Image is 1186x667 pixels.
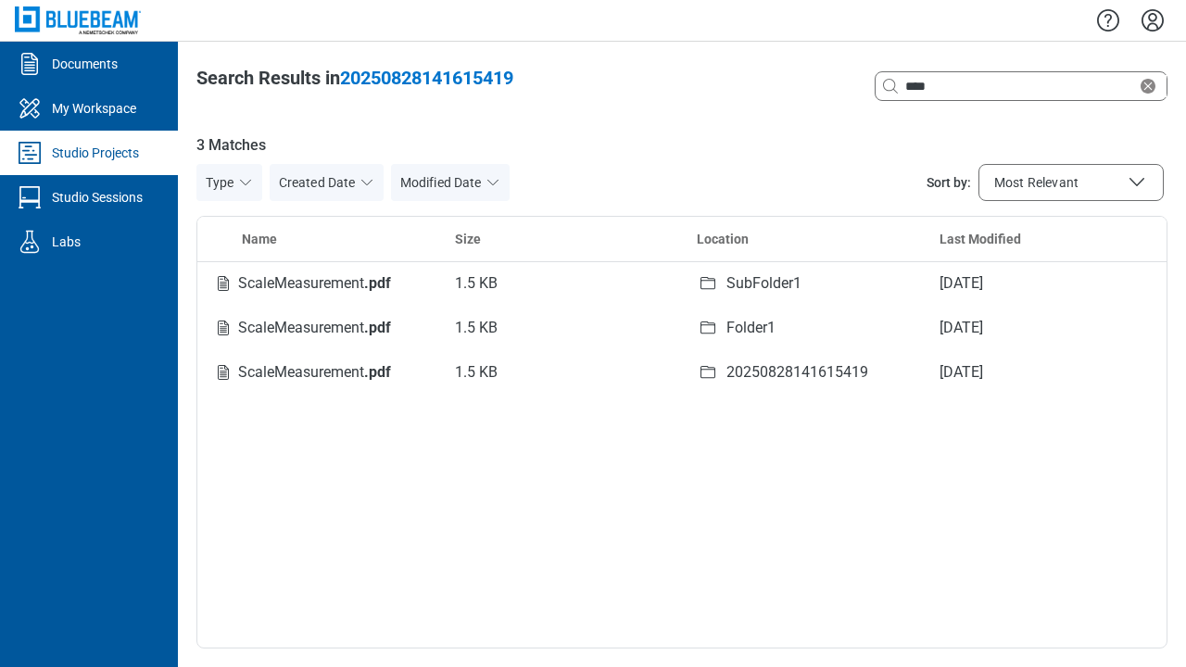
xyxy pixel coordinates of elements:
button: Settings [1138,5,1167,36]
span: ScaleMeasurement [238,319,391,336]
button: Type [196,164,262,201]
td: [DATE] [925,306,1167,350]
em: .pdf [364,274,391,292]
div: Folder1 [726,317,776,339]
td: 1.5 KB [440,306,683,350]
span: 20250828141615419 [340,67,513,89]
svg: folder-icon [697,272,719,295]
svg: folder-icon [697,317,719,339]
img: Bluebeam, Inc. [15,6,141,33]
div: Clear search [1137,75,1167,97]
button: Sort by: [978,164,1164,201]
div: Studio Projects [52,144,139,162]
div: Documents [52,55,118,73]
svg: File-icon [212,361,234,384]
button: Created Date [270,164,384,201]
svg: My Workspace [15,94,44,123]
svg: Documents [15,49,44,79]
span: ScaleMeasurement [238,274,391,292]
em: .pdf [364,319,391,336]
svg: Studio Sessions [15,182,44,212]
div: SubFolder1 [726,272,801,295]
td: [DATE] [925,261,1167,306]
table: bb-data-table [197,217,1167,395]
span: 3 Matches [196,134,1167,157]
div: My Workspace [52,99,136,118]
span: Sort by: [927,173,971,192]
td: 1.5 KB [440,350,683,395]
svg: File-icon [212,317,234,339]
div: Labs [52,233,81,251]
td: 1.5 KB [440,261,683,306]
svg: folder-icon [697,361,719,384]
svg: Studio Projects [15,138,44,168]
td: [DATE] [925,350,1167,395]
div: Clear search [875,71,1167,101]
svg: Labs [15,227,44,257]
button: Modified Date [391,164,510,201]
div: 20250828141615419 [726,361,868,384]
em: .pdf [364,363,391,381]
div: Studio Sessions [52,188,143,207]
span: ScaleMeasurement [238,363,391,381]
div: Search Results in [196,65,513,91]
span: Most Relevant [994,173,1079,192]
svg: File-icon [212,272,234,295]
